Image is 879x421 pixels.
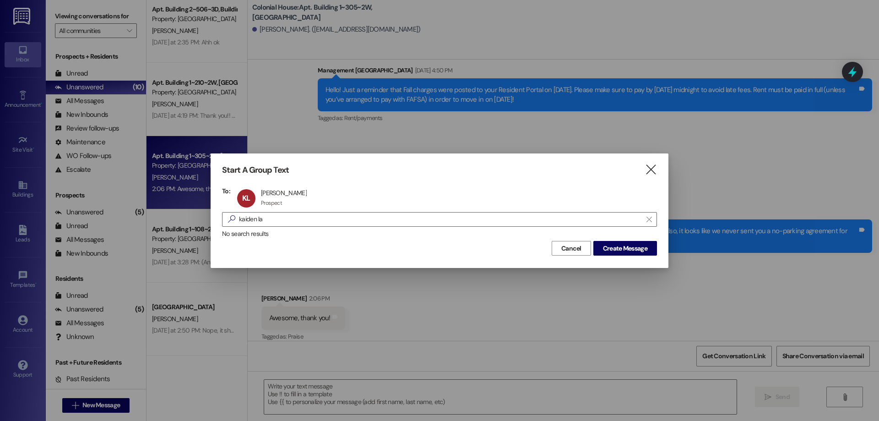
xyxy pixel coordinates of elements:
[239,213,642,226] input: Search for any contact or apartment
[603,244,647,253] span: Create Message
[242,193,250,203] span: KL
[552,241,591,256] button: Cancel
[646,216,651,223] i: 
[642,213,657,226] button: Clear text
[222,165,289,175] h3: Start A Group Text
[222,229,657,239] div: No search results
[222,187,230,195] h3: To:
[224,214,239,224] i: 
[261,199,282,207] div: Prospect
[645,165,657,175] i: 
[593,241,657,256] button: Create Message
[561,244,581,253] span: Cancel
[261,189,307,197] div: [PERSON_NAME]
